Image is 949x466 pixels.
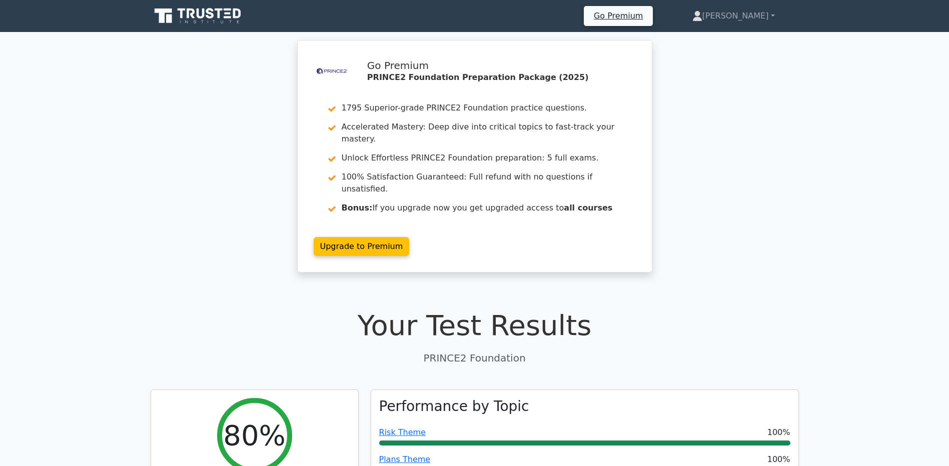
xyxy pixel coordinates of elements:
[314,237,410,256] a: Upgrade to Premium
[151,308,799,342] h1: Your Test Results
[223,418,285,452] h2: 80%
[767,453,790,465] span: 100%
[668,6,799,26] a: [PERSON_NAME]
[379,454,431,464] a: Plans Theme
[588,9,649,22] a: Go Premium
[379,427,426,437] a: Risk Theme
[767,426,790,438] span: 100%
[379,398,529,415] h3: Performance by Topic
[151,350,799,365] p: PRINCE2 Foundation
